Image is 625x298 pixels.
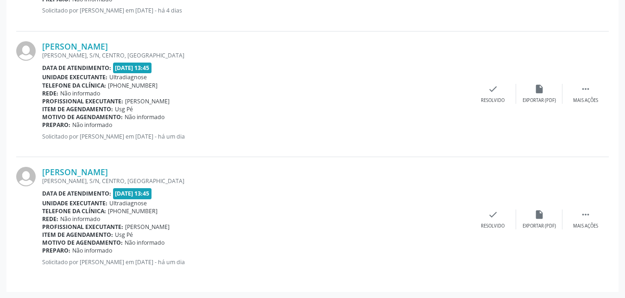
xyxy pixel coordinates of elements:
[115,105,133,113] span: Usg Pé
[42,51,470,59] div: [PERSON_NAME], S/N, CENTRO, [GEOGRAPHIC_DATA]
[108,207,158,215] span: [PHONE_NUMBER]
[125,223,170,231] span: [PERSON_NAME]
[581,84,591,94] i: 
[42,207,106,215] b: Telefone da clínica:
[16,41,36,61] img: img
[42,199,107,207] b: Unidade executante:
[42,73,107,81] b: Unidade executante:
[42,41,108,51] a: [PERSON_NAME]
[60,89,100,97] span: Não informado
[113,188,152,199] span: [DATE] 13:45
[125,97,170,105] span: [PERSON_NAME]
[523,97,556,104] div: Exportar (PDF)
[42,64,111,72] b: Data de atendimento:
[42,121,70,129] b: Preparo:
[581,209,591,220] i: 
[42,247,70,254] b: Preparo:
[72,247,112,254] span: Não informado
[42,231,113,239] b: Item de agendamento:
[16,167,36,186] img: img
[573,97,598,104] div: Mais ações
[42,167,108,177] a: [PERSON_NAME]
[42,105,113,113] b: Item de agendamento:
[42,223,123,231] b: Profissional executante:
[42,133,470,140] p: Solicitado por [PERSON_NAME] em [DATE] - há um dia
[108,82,158,89] span: [PHONE_NUMBER]
[534,209,544,220] i: insert_drive_file
[42,6,470,14] p: Solicitado por [PERSON_NAME] em [DATE] - há 4 dias
[523,223,556,229] div: Exportar (PDF)
[481,223,505,229] div: Resolvido
[125,239,164,247] span: Não informado
[125,113,164,121] span: Não informado
[42,239,123,247] b: Motivo de agendamento:
[109,199,147,207] span: Ultradiagnose
[42,113,123,121] b: Motivo de agendamento:
[115,231,133,239] span: Usg Pé
[42,97,123,105] b: Profissional executante:
[573,223,598,229] div: Mais ações
[42,177,470,185] div: [PERSON_NAME], S/N, CENTRO, [GEOGRAPHIC_DATA]
[42,89,58,97] b: Rede:
[42,215,58,223] b: Rede:
[488,209,498,220] i: check
[72,121,112,129] span: Não informado
[60,215,100,223] span: Não informado
[534,84,544,94] i: insert_drive_file
[113,63,152,73] span: [DATE] 13:45
[42,258,470,266] p: Solicitado por [PERSON_NAME] em [DATE] - há um dia
[42,82,106,89] b: Telefone da clínica:
[488,84,498,94] i: check
[109,73,147,81] span: Ultradiagnose
[42,190,111,197] b: Data de atendimento:
[481,97,505,104] div: Resolvido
